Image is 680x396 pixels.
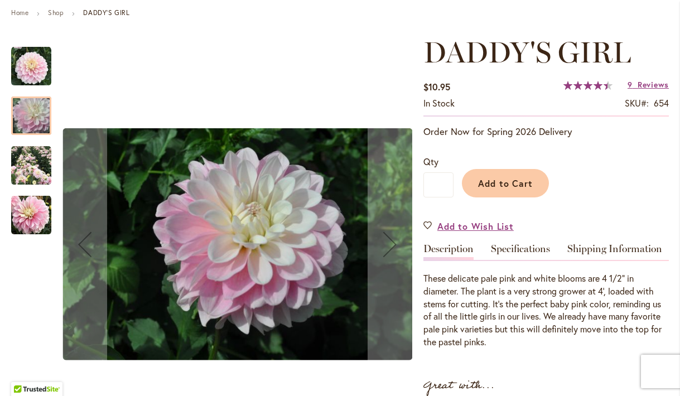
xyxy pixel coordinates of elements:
[423,81,450,93] span: $10.95
[11,146,51,186] img: DADDY'S GIRL
[628,79,633,90] span: 9
[11,185,51,234] div: DADDY'S GIRL
[638,79,669,90] span: Reviews
[83,8,129,17] strong: DADDY'S GIRL
[625,97,649,109] strong: SKU
[11,8,28,17] a: Home
[423,97,455,109] span: In stock
[423,244,669,349] div: Detailed Product Info
[423,220,514,233] a: Add to Wish List
[478,177,533,189] span: Add to Cart
[62,128,412,361] img: DADDY'S GIRL
[11,36,62,85] div: DADDY'S GIRL
[563,81,613,90] div: 90%
[11,85,62,135] div: DADDY'S GIRL
[423,97,455,110] div: Availability
[654,97,669,110] div: 654
[628,79,669,90] a: 9 Reviews
[437,220,514,233] span: Add to Wish List
[491,244,550,260] a: Specifications
[567,244,662,260] a: Shipping Information
[423,376,495,395] strong: Great with...
[11,46,51,86] img: DADDY'S GIRL
[423,272,669,349] div: These delicate pale pink and white blooms are 4 1/2” in diameter. The plant is a very strong grow...
[423,244,474,260] a: Description
[11,135,62,185] div: DADDY'S GIRL
[423,125,669,138] p: Order Now for Spring 2026 Delivery
[423,35,631,70] span: DADDY'S GIRL
[423,156,438,167] span: Qty
[11,195,51,235] img: DADDY'S GIRL
[8,356,40,388] iframe: Launch Accessibility Center
[462,169,549,197] button: Add to Cart
[48,8,64,17] a: Shop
